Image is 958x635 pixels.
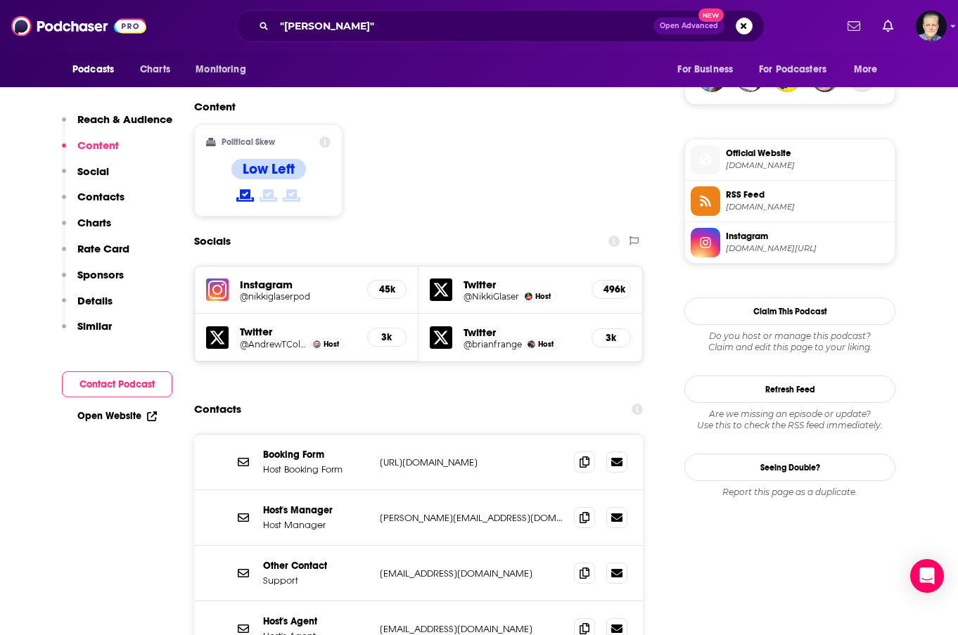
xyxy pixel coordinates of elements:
h5: Twitter [464,278,580,291]
span: Instagram [726,230,889,243]
button: open menu [186,56,264,83]
div: Are we missing an episode or update? Use this to check the RSS feed immediately. [684,409,895,431]
a: Instagram[DOMAIN_NAME][URL] [691,228,889,257]
button: Show profile menu [916,11,947,41]
button: Details [62,294,113,320]
span: Host [538,340,554,349]
p: Reach & Audience [77,113,172,126]
div: Claim and edit this page to your liking. [684,331,895,353]
a: @NikkiGlaser [464,291,519,302]
button: Similar [62,319,112,345]
h4: Low Left [243,160,295,178]
h5: 496k [603,283,619,295]
a: Show notifications dropdown [877,14,899,38]
button: Rate Card [62,242,129,268]
p: Booking Form [263,449,369,461]
button: Content [62,139,119,165]
div: Report this page as a duplicate. [684,487,895,498]
button: Reach & Audience [62,113,172,139]
a: Open Website [77,410,157,422]
button: open menu [668,56,751,83]
h5: 45k [379,283,395,295]
p: Content [77,139,119,152]
span: Charts [140,60,170,79]
span: Podcasts [72,60,114,79]
img: Andrew Collin [313,340,321,348]
div: Search podcasts, credits, & more... [236,10,765,42]
p: Host Booking Form [263,463,369,475]
p: Support [263,575,369,586]
p: Contacts [77,190,124,203]
a: Seeing Double? [684,454,895,481]
p: [EMAIL_ADDRESS][DOMAIN_NAME] [380,567,563,579]
span: iheart.com [726,160,889,171]
p: Other Contact [263,560,369,572]
img: Brian Frange [528,340,535,348]
a: @AndrewTCollin [240,339,307,349]
a: @nikkiglaserpod [240,291,356,302]
a: Charts [131,56,179,83]
button: Sponsors [62,268,124,294]
img: Nikki Glaser [525,293,532,300]
a: Show notifications dropdown [842,14,866,38]
span: Do you host or manage this podcast? [684,331,895,342]
img: User Profile [916,11,947,41]
p: Social [77,165,109,178]
span: For Podcasters [759,60,826,79]
button: open menu [750,56,847,83]
h2: Political Skew [222,137,275,147]
h2: Content [194,100,632,113]
p: Host's Manager [263,504,369,516]
p: Host Manager [263,519,369,531]
p: Charts [77,216,111,229]
span: Open Advanced [660,23,718,30]
span: Official Website [726,147,889,160]
p: Host's Agent [263,615,369,627]
button: Charts [62,216,111,242]
button: Social [62,165,109,191]
p: [URL][DOMAIN_NAME] [380,456,563,468]
h5: Instagram [240,278,356,291]
a: RSS Feed[DOMAIN_NAME] [691,186,889,216]
p: Rate Card [77,242,129,255]
h2: Socials [194,228,231,255]
button: open menu [63,56,132,83]
h5: Twitter [464,326,580,339]
h5: 3k [603,332,619,344]
button: Refresh Feed [684,376,895,403]
div: Open Intercom Messenger [910,559,944,593]
button: Contacts [62,190,124,216]
span: Monitoring [196,60,245,79]
img: iconImage [206,278,229,301]
h5: 3k [379,331,395,343]
span: For Business [677,60,733,79]
a: Official Website[DOMAIN_NAME] [691,145,889,174]
p: Sponsors [77,268,124,281]
span: Logged in as JonesLiterary [916,11,947,41]
h5: Twitter [240,325,356,338]
span: More [854,60,878,79]
a: @brianfrange [464,339,522,349]
button: Contact Podcast [62,371,172,397]
p: [EMAIL_ADDRESS][DOMAIN_NAME] [380,623,563,635]
h2: Contacts [194,396,241,423]
span: Host [324,340,339,349]
button: Claim This Podcast [684,297,895,325]
button: open menu [844,56,895,83]
p: Similar [77,319,112,333]
img: Podchaser - Follow, Share and Rate Podcasts [11,13,146,39]
p: Details [77,294,113,307]
span: instagram.com/nikkiglaserpod [726,243,889,254]
input: Search podcasts, credits, & more... [274,15,653,37]
span: omnycontent.com [726,202,889,212]
span: Host [535,292,551,301]
span: RSS Feed [726,188,889,201]
span: New [698,8,724,22]
button: Open AdvancedNew [653,18,724,34]
p: [PERSON_NAME][EMAIL_ADDRESS][DOMAIN_NAME] [380,512,563,524]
